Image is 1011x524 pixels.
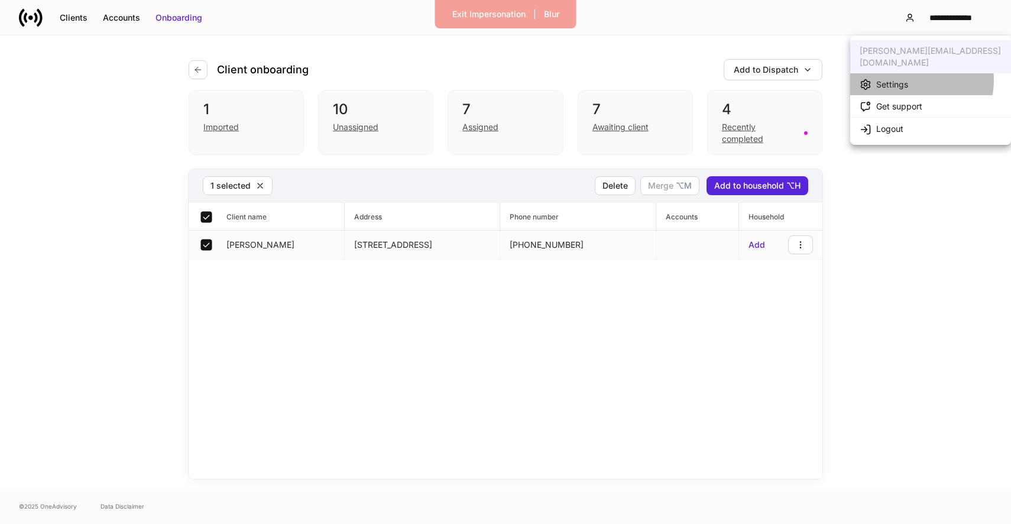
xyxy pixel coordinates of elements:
div: Get support [876,101,922,112]
div: Blur [544,8,559,20]
div: Logout [876,123,903,135]
div: [PERSON_NAME][EMAIL_ADDRESS][DOMAIN_NAME] [850,40,1011,73]
div: Exit Impersonation [452,8,526,20]
div: Settings [876,79,908,90]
